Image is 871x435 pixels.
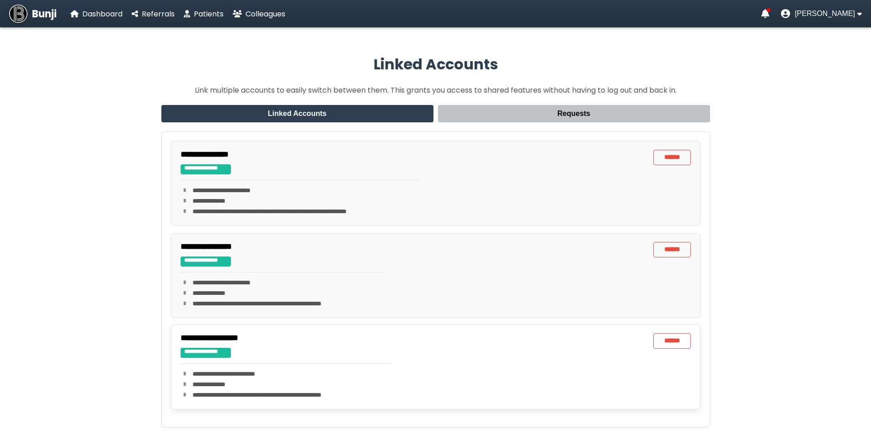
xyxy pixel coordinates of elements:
a: Dashboard [70,8,123,20]
a: Patients [184,8,224,20]
button: Requests [438,105,710,122]
a: Notifications [761,9,769,18]
p: Link multiple accounts to easily switch between them. This grants you access to shared features w... [161,84,710,96]
button: User menu [781,9,862,18]
span: Dashboard [82,9,123,19]
span: Patients [194,9,224,19]
span: Colleagues [246,9,285,19]
h2: Linked Accounts [161,53,710,75]
img: Bunji Dental Referral Management [9,5,27,23]
a: Bunji [9,5,57,23]
span: Referrals [142,9,175,19]
button: Linked Accounts [161,105,433,122]
span: [PERSON_NAME] [795,10,855,18]
a: Referrals [132,8,175,20]
span: Bunji [32,6,57,21]
a: Colleagues [233,8,285,20]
